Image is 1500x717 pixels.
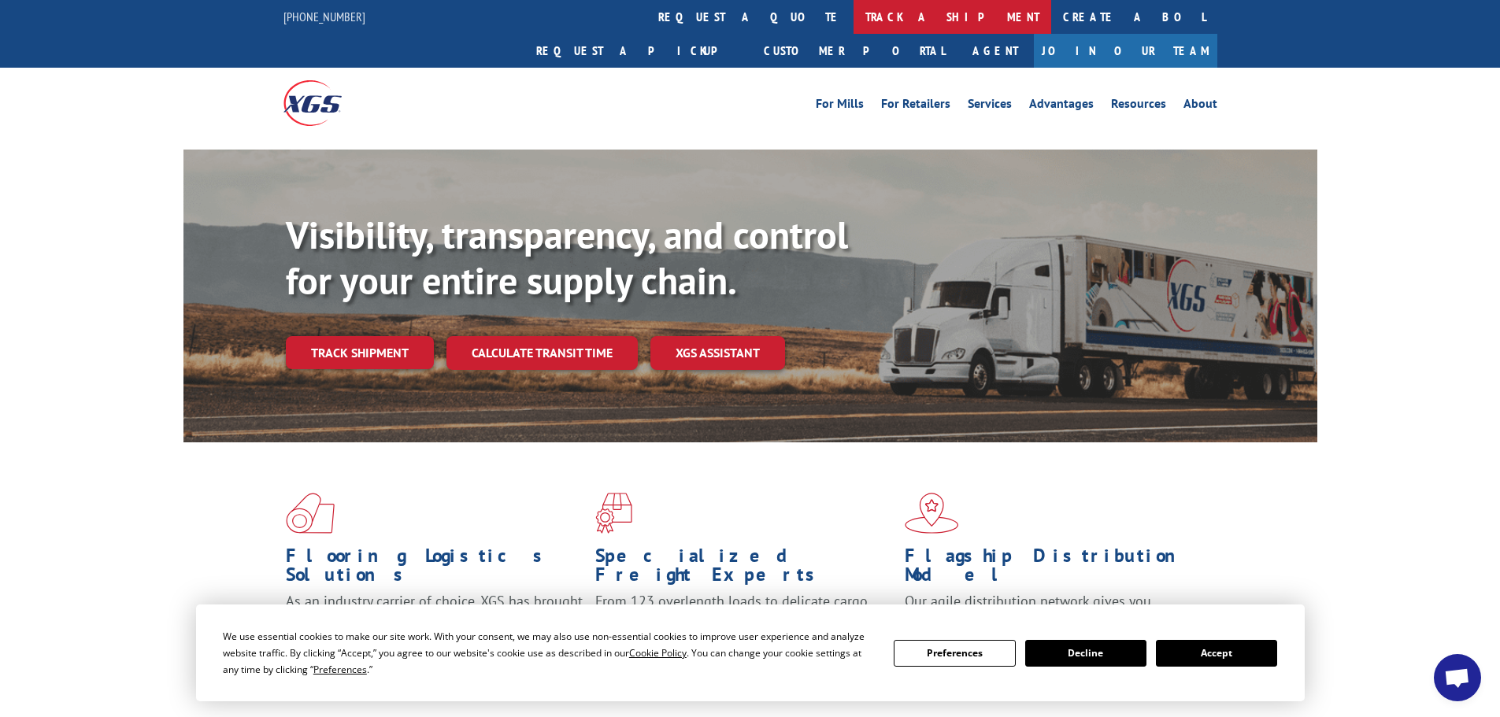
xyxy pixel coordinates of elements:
[1025,640,1146,667] button: Decline
[313,663,367,676] span: Preferences
[595,493,632,534] img: xgs-icon-focused-on-flooring-red
[894,640,1015,667] button: Preferences
[223,628,875,678] div: We use essential cookies to make our site work. With your consent, we may also use non-essential ...
[905,546,1202,592] h1: Flagship Distribution Model
[905,493,959,534] img: xgs-icon-flagship-distribution-model-red
[752,34,957,68] a: Customer Portal
[595,546,893,592] h1: Specialized Freight Experts
[1434,654,1481,701] div: Open chat
[283,9,365,24] a: [PHONE_NUMBER]
[1183,98,1217,115] a: About
[595,592,893,662] p: From 123 overlength loads to delicate cargo, our experienced staff knows the best way to move you...
[286,210,848,305] b: Visibility, transparency, and control for your entire supply chain.
[629,646,687,660] span: Cookie Policy
[1034,34,1217,68] a: Join Our Team
[286,546,583,592] h1: Flooring Logistics Solutions
[524,34,752,68] a: Request a pickup
[1111,98,1166,115] a: Resources
[196,604,1305,701] div: Cookie Consent Prompt
[968,98,1012,115] a: Services
[905,592,1194,629] span: Our agile distribution network gives you nationwide inventory management on demand.
[286,493,335,534] img: xgs-icon-total-supply-chain-intelligence-red
[286,592,583,648] span: As an industry carrier of choice, XGS has brought innovation and dedication to flooring logistics...
[446,336,638,370] a: Calculate transit time
[286,336,434,369] a: Track shipment
[816,98,864,115] a: For Mills
[1029,98,1094,115] a: Advantages
[957,34,1034,68] a: Agent
[1156,640,1277,667] button: Accept
[881,98,950,115] a: For Retailers
[650,336,785,370] a: XGS ASSISTANT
